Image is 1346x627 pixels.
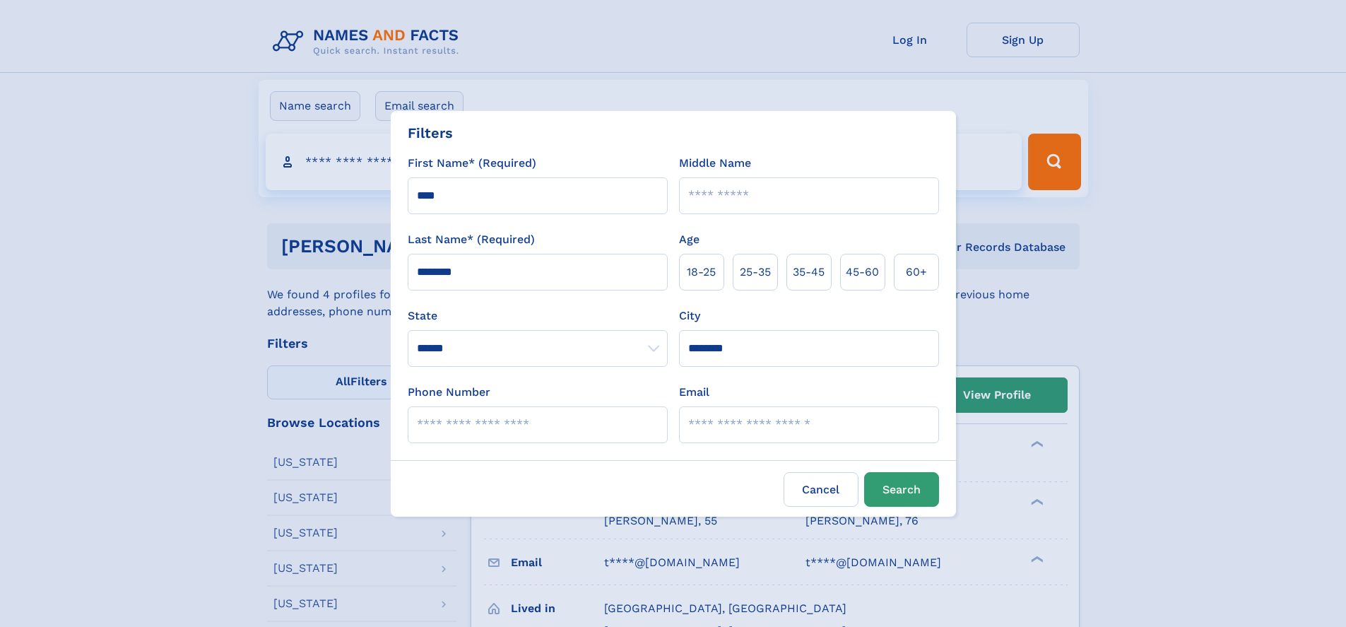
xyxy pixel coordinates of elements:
label: Last Name* (Required) [408,231,535,248]
span: 45‑60 [846,264,879,281]
label: First Name* (Required) [408,155,536,172]
label: City [679,307,700,324]
div: Filters [408,122,453,143]
button: Search [864,472,939,507]
label: Phone Number [408,384,490,401]
label: Middle Name [679,155,751,172]
span: 35‑45 [793,264,825,281]
label: Email [679,384,709,401]
span: 18‑25 [687,264,716,281]
label: Cancel [784,472,858,507]
label: State [408,307,668,324]
label: Age [679,231,699,248]
span: 25‑35 [740,264,771,281]
span: 60+ [906,264,927,281]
